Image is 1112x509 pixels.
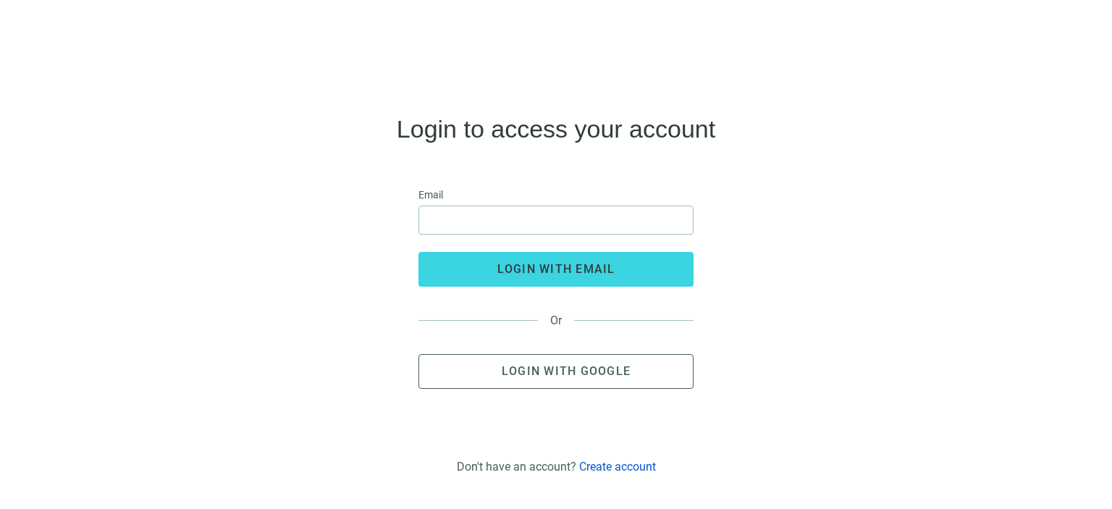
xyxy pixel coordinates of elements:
[397,117,715,140] h4: Login to access your account
[418,252,694,287] button: login with email
[497,262,615,276] span: login with email
[418,354,694,389] button: Login with Google
[579,460,656,474] a: Create account
[502,364,631,378] span: Login with Google
[418,187,443,203] span: Email
[457,460,656,474] div: Don't have an account?
[538,314,574,327] span: Or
